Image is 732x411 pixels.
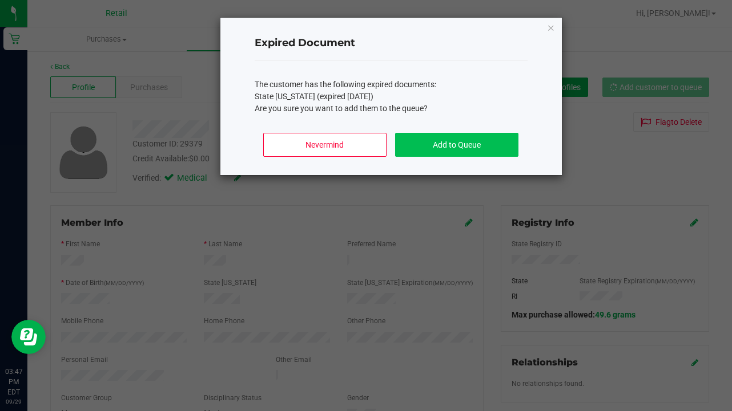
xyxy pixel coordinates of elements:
[11,320,46,354] iframe: Resource center
[255,36,528,51] h4: Expired Document
[263,133,386,157] button: Nevermind
[255,103,528,115] p: Are you sure you want to add them to the queue?
[255,91,528,103] li: State [US_STATE] (expired [DATE])
[255,79,528,91] p: The customer has the following expired documents:
[395,133,518,157] button: Add to Queue
[547,21,555,34] button: Close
